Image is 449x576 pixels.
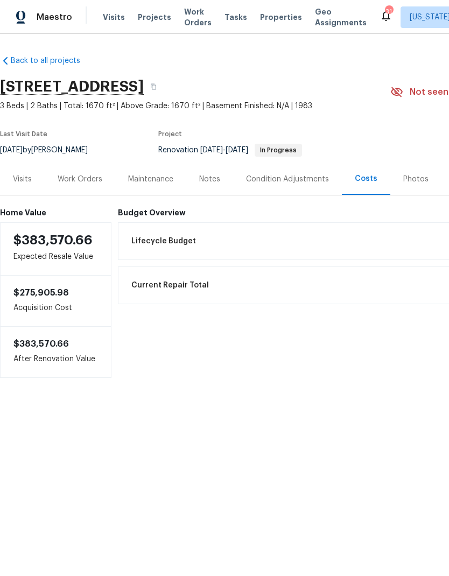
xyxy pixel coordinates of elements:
[403,174,429,185] div: Photos
[158,131,182,137] span: Project
[138,12,171,23] span: Projects
[13,234,93,247] span: $383,570.66
[128,174,173,185] div: Maintenance
[246,174,329,185] div: Condition Adjustments
[103,12,125,23] span: Visits
[199,174,220,185] div: Notes
[13,340,69,348] span: $383,570.66
[260,12,302,23] span: Properties
[13,289,69,297] span: $275,905.98
[58,174,102,185] div: Work Orders
[144,77,163,96] button: Copy Address
[355,173,377,184] div: Costs
[184,6,212,28] span: Work Orders
[385,6,392,17] div: 31
[226,146,248,154] span: [DATE]
[131,280,209,291] span: Current Repair Total
[256,147,301,153] span: In Progress
[131,236,196,247] span: Lifecycle Budget
[37,12,72,23] span: Maestro
[200,146,223,154] span: [DATE]
[200,146,248,154] span: -
[158,146,302,154] span: Renovation
[13,174,32,185] div: Visits
[315,6,367,28] span: Geo Assignments
[224,13,247,21] span: Tasks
